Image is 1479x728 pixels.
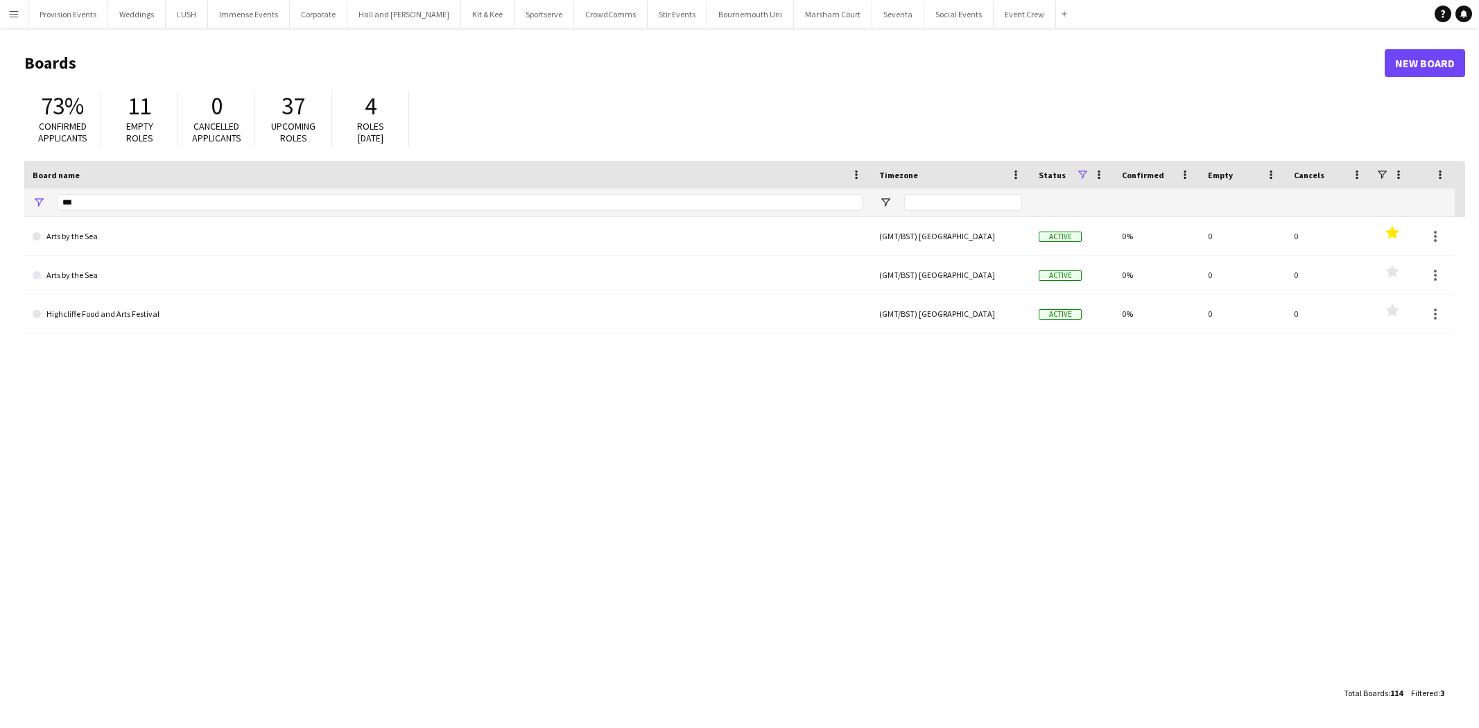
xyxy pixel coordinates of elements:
div: : [1411,679,1444,707]
div: 0% [1114,295,1200,333]
input: Board name Filter Input [58,194,863,211]
button: Event Crew [994,1,1056,28]
span: Roles [DATE] [357,120,384,144]
span: 73% [41,91,84,121]
div: 0 [1286,295,1372,333]
span: 11 [128,91,151,121]
span: Cancelled applicants [192,120,241,144]
span: 3 [1440,688,1444,698]
button: Open Filter Menu [33,196,45,209]
button: Kit & Kee [461,1,514,28]
div: 0% [1114,217,1200,255]
button: Corporate [290,1,347,28]
button: Social Events [924,1,994,28]
button: Sportserve [514,1,574,28]
span: Timezone [879,170,918,180]
span: Confirmed applicants [38,120,87,144]
div: 0 [1200,295,1286,333]
button: CrowdComms [574,1,648,28]
span: 114 [1390,688,1403,698]
a: New Board [1385,49,1465,77]
a: Highcliffe Food and Arts Festival [33,295,863,333]
span: Active [1039,232,1082,242]
div: 0% [1114,256,1200,294]
span: Cancels [1294,170,1324,180]
a: Arts by the Sea [33,256,863,295]
span: 0 [211,91,223,121]
span: Active [1039,270,1082,281]
div: 0 [1286,217,1372,255]
button: Stir Events [648,1,707,28]
span: Empty roles [126,120,153,144]
span: Upcoming roles [271,120,315,144]
button: Open Filter Menu [879,196,892,209]
span: 37 [282,91,305,121]
button: Immense Events [208,1,290,28]
a: Arts by the Sea [33,217,863,256]
div: (GMT/BST) [GEOGRAPHIC_DATA] [871,217,1030,255]
h1: Boards [24,53,1385,73]
button: Seventa [872,1,924,28]
div: 0 [1200,217,1286,255]
button: Weddings [108,1,166,28]
span: Active [1039,309,1082,320]
div: (GMT/BST) [GEOGRAPHIC_DATA] [871,295,1030,333]
div: (GMT/BST) [GEOGRAPHIC_DATA] [871,256,1030,294]
button: LUSH [166,1,208,28]
div: 0 [1200,256,1286,294]
span: Empty [1208,170,1233,180]
span: Total Boards [1344,688,1388,698]
div: : [1344,679,1403,707]
button: Bournemouth Uni [707,1,794,28]
span: Board name [33,170,80,180]
button: Hall and [PERSON_NAME] [347,1,461,28]
input: Timezone Filter Input [904,194,1022,211]
div: 0 [1286,256,1372,294]
span: Confirmed [1122,170,1164,180]
span: Status [1039,170,1066,180]
button: Provision Events [28,1,108,28]
button: Marsham Court [794,1,872,28]
span: Filtered [1411,688,1438,698]
span: 4 [365,91,377,121]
